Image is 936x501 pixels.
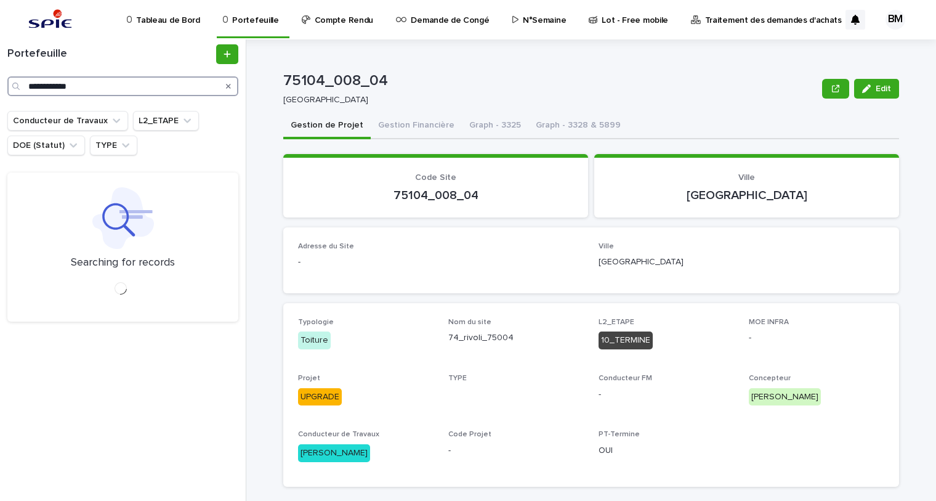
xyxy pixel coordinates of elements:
p: - [749,332,884,344]
span: PT-Termine [599,431,640,438]
span: L2_ETAPE [599,319,634,326]
div: BM [886,10,905,30]
div: 10_TERMINE [599,332,653,349]
button: L2_ETAPE [133,111,199,131]
span: Conducteur FM [599,375,652,382]
span: MOE INFRA [749,319,789,326]
span: Nom du site [448,319,491,326]
span: Concepteur [749,375,791,382]
span: Adresse du Site [298,243,354,250]
button: TYPE [90,136,137,155]
span: Typologie [298,319,334,326]
span: Conducteur de Travaux [298,431,379,438]
span: TYPE [448,375,467,382]
h1: Portefeuille [7,47,214,61]
span: Ville [599,243,614,250]
p: 75104_008_04 [298,188,573,203]
button: Edit [854,79,899,99]
button: Graph - 3328 & 5899 [528,113,628,139]
div: [PERSON_NAME] [298,444,370,462]
p: [GEOGRAPHIC_DATA] [283,95,812,105]
p: - [298,256,584,269]
span: Ville [738,173,755,182]
button: Conducteur de Travaux [7,111,128,131]
p: 74_rivoli_75004 [448,332,584,344]
span: Code Projet [448,431,491,438]
p: 75104_008_04 [283,72,817,90]
button: Graph - 3325 [462,113,528,139]
p: - [448,444,584,457]
span: Projet [298,375,320,382]
div: [PERSON_NAME] [749,388,821,406]
div: UPGRADE [298,388,342,406]
p: OUI [599,444,734,457]
p: Searching for records [71,256,175,270]
span: Edit [876,84,891,93]
p: [GEOGRAPHIC_DATA] [609,188,884,203]
p: - [599,388,734,401]
input: Search [7,76,238,96]
img: svstPd6MQfCT1uX1QGkG [25,7,76,32]
p: [GEOGRAPHIC_DATA] [599,256,884,269]
button: Gestion de Projet [283,113,371,139]
div: Toiture [298,332,331,349]
span: Code Site [415,173,456,182]
button: DOE (Statut) [7,136,85,155]
button: Gestion Financière [371,113,462,139]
